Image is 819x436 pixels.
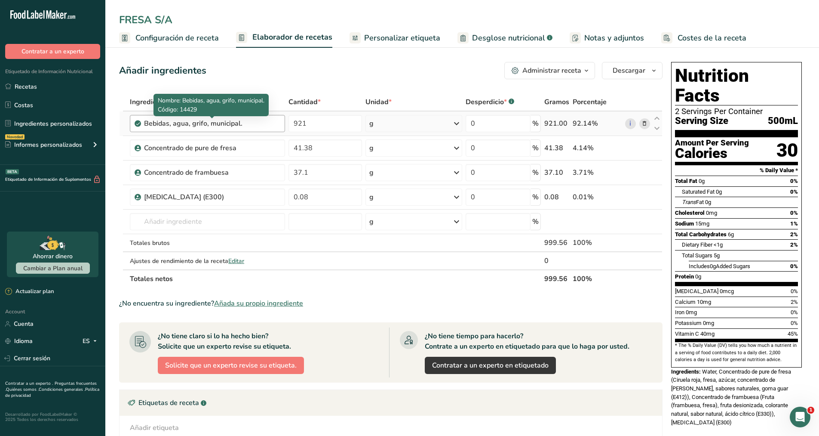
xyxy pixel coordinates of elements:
div: [MEDICAL_DATA] (E300) [144,192,252,202]
span: 0g [705,199,711,205]
div: 999.56 [544,238,569,248]
button: Descargar [602,62,663,79]
div: 37.10 [544,167,569,178]
a: i [625,118,636,129]
span: 500mL [768,116,798,127]
span: 0mg [706,210,717,216]
div: Concentrado de frambuesa [144,167,252,178]
span: Configuración de receta [135,32,219,44]
span: Cantidad [288,97,321,107]
span: 0% [790,178,798,184]
button: Cambiar a Plan anual [16,263,90,274]
div: Actualizar plan [5,288,54,296]
a: Idioma [5,334,33,349]
h1: Nutrition Facts [675,66,798,105]
span: 0% [791,320,798,326]
div: 4.14% [573,143,622,153]
span: Gramos [544,97,569,107]
span: Water, Concentrado de pure de fresa (Ciruela roja, fresa, azúcar, concentrado de [PERSON_NAME], s... [671,368,791,426]
div: ¿No encuentra su ingrediente? [119,298,663,309]
div: g [369,167,374,178]
span: Total Carbohydrates [675,231,727,238]
div: Añadir ingredientes [119,64,206,78]
div: 0.08 [544,192,569,202]
div: 0.01% [573,192,622,202]
span: 0% [790,263,798,269]
span: 0% [790,210,798,216]
span: 6g [728,231,734,238]
a: Personalizar etiqueta [350,28,440,48]
span: 40mg [700,331,715,337]
span: Cambiar a Plan anual [23,264,83,272]
span: 0g [695,273,701,280]
span: Includes Added Sugars [689,263,750,269]
div: Desperdicio [466,97,514,107]
span: Potassium [675,320,702,326]
div: Amount Per Serving [675,139,749,147]
a: Preguntas frecuentes . [5,380,97,393]
span: 0mg [703,320,714,326]
span: 1% [790,220,798,227]
div: Calories [675,147,749,160]
span: 0mg [686,309,697,315]
span: Cholesterol [675,210,705,216]
div: Etiquetas de receta [120,390,662,416]
span: 15mg [695,220,709,227]
a: Desglose nutricional [457,28,552,48]
span: 5g [714,252,720,259]
span: Sodium [675,220,694,227]
span: 0mcg [720,288,734,294]
span: 2% [790,231,798,238]
div: Concentrado de pure de fresa [144,143,252,153]
span: Ingredients: [671,368,701,375]
i: Trans [682,199,696,205]
div: 100% [573,238,622,248]
span: Ingrediente [130,97,170,107]
a: Elaborador de recetas [236,28,332,48]
span: 0g [716,189,722,195]
div: g [369,118,374,129]
span: Personalizar etiqueta [364,32,440,44]
span: Saturated Fat [682,189,715,195]
a: Política de privacidad [5,387,99,399]
span: 45% [788,331,798,337]
button: Administrar receta [504,62,595,79]
div: Ahorrar dinero [33,252,73,261]
span: 0g [710,263,716,269]
span: Código: 14429 [158,105,197,114]
span: Editar [228,257,244,265]
span: Descargar [613,65,645,76]
a: Costes de la receta [661,28,746,48]
span: Nombre: Bebidas, agua, grifo, municipal. [158,96,264,105]
th: 999.56 [543,269,571,288]
div: 41.38 [544,143,569,153]
span: [MEDICAL_DATA] [675,288,718,294]
span: Vitamin C [675,331,699,337]
span: 0% [790,189,798,195]
div: Bebidas, agua, grifo, municipal. [144,118,252,129]
span: Total Sugars [682,252,712,259]
span: Desglose nutricional [472,32,545,44]
div: g [369,192,374,202]
button: Solicite que un experto revise su etiqueta. [158,357,304,374]
th: Totales netos [128,269,543,288]
div: Informes personalizados [5,140,82,149]
span: Solicite que un experto revise su etiqueta. [165,360,297,371]
span: Total Fat [675,178,697,184]
span: 2% [790,241,798,248]
div: ¿No tiene tiempo para hacerlo? Contrate a un experto en etiquetado para que lo haga por usted. [425,331,629,352]
span: Fat [682,199,704,205]
a: Notas y adjuntos [570,28,644,48]
section: * The % Daily Value (DV) tells you how much a nutrient in a serving of food contributes to a dail... [675,342,798,363]
input: Añadir ingrediente [130,213,285,230]
div: 3.71% [573,167,622,178]
span: Costes de la receta [678,32,746,44]
span: 2% [791,299,798,305]
div: 921.00 [544,118,569,129]
div: Totales brutos [130,238,285,247]
div: Novedad [5,134,25,139]
div: Administrar receta [522,65,581,76]
span: 0g [699,178,705,184]
span: 0% [791,309,798,315]
a: Condiciones generales . [39,387,85,393]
